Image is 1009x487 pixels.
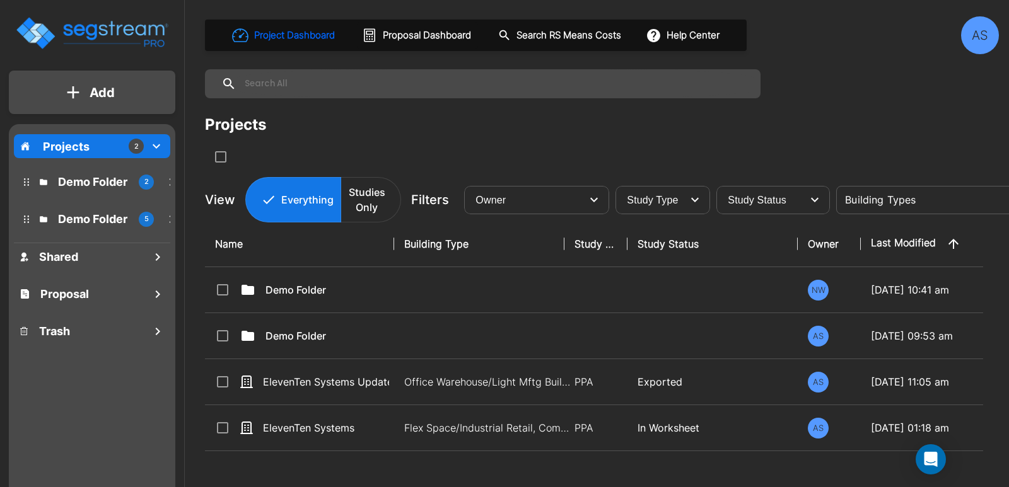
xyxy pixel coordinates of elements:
span: Owner [475,195,506,205]
p: 5 [144,214,149,224]
h1: Proposal [40,285,89,302]
button: Everything [245,177,341,222]
p: ElevenTen Systems Updated [263,374,389,389]
p: PPA [574,420,617,435]
button: Help Center [643,23,725,47]
div: Platform [245,177,401,222]
p: Everything [281,192,334,207]
div: Select [467,182,581,217]
p: PPA [574,374,617,389]
p: [DATE] 10:41 am [871,282,989,297]
div: AS [808,418,829,438]
div: Select [719,182,802,217]
input: Search All [236,69,754,98]
p: [DATE] 09:53 am [871,328,989,343]
div: AS [808,326,829,347]
p: [DATE] 11:05 am [871,374,989,389]
p: Demo Folder [265,328,392,343]
p: [DATE] 01:18 am [871,420,989,435]
p: 2 [144,176,149,187]
button: SelectAll [208,144,233,169]
div: AS [961,16,999,54]
th: Name [205,221,394,267]
span: Study Status [728,195,786,205]
div: Projects [205,113,266,136]
p: Demo Folder [265,282,392,297]
button: Search RS Means Costs [493,23,628,48]
p: Studies Only [348,185,385,215]
p: ElevenTen Systems [263,420,389,435]
h1: Shared [39,248,78,265]
p: Projects [43,138,90,155]
h1: Search RS Means Costs [516,28,621,43]
p: Filters [411,190,449,209]
th: Last Modified [861,221,1000,267]
button: Studies Only [341,177,401,222]
input: Building Types [840,191,1001,209]
button: Project Dashboard [227,21,342,49]
img: Logo [15,15,169,51]
th: Study Type [564,221,627,267]
p: 2 [134,141,139,152]
button: Add [9,74,175,111]
div: Select [618,182,682,217]
p: Demo Folder [58,210,129,227]
span: Study Type [627,195,678,205]
p: Demo Folder [58,173,129,190]
div: Open Intercom Messenger [916,444,946,474]
p: Office Warehouse/Light Mftg Building, Commercial Property Site [404,374,574,389]
p: Add [90,83,115,102]
th: Building Type [394,221,564,267]
th: Owner [798,221,861,267]
p: Flex Space/Industrial Retail, Commercial Property Site [404,420,574,435]
div: NW [808,280,829,301]
button: Proposal Dashboard [357,22,478,49]
h1: Proposal Dashboard [383,28,471,43]
p: View [205,190,235,209]
div: AS [808,372,829,392]
p: Exported [638,374,788,389]
h1: Project Dashboard [254,28,335,43]
th: Study Status [627,221,798,267]
p: In Worksheet [638,420,788,435]
h1: Trash [39,323,70,340]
